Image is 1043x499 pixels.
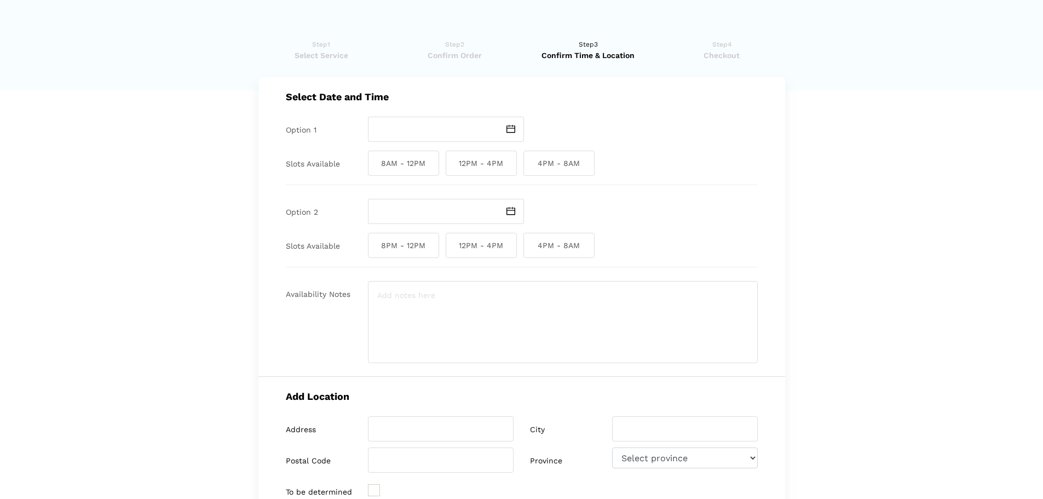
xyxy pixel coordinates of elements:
[286,208,318,217] label: Option 2
[525,50,652,61] span: Confirm Time & Location
[368,151,439,176] span: 8AM - 12PM
[286,425,316,434] label: Address
[286,487,352,497] label: To be determined
[286,391,758,402] h5: Add Location
[258,39,385,61] a: Step1
[530,425,545,434] label: City
[286,290,350,299] label: Availability Notes
[391,50,518,61] span: Confirm Order
[286,159,340,169] label: Slots Available
[446,233,517,258] span: 12PM - 4PM
[530,456,562,466] label: Province
[286,456,331,466] label: Postal Code
[391,39,518,61] a: Step2
[659,50,785,61] span: Checkout
[659,39,785,61] a: Step4
[286,91,758,102] h5: Select Date and Time
[368,233,439,258] span: 8PM - 12PM
[258,50,385,61] span: Select Service
[523,151,595,176] span: 4PM - 8AM
[525,39,652,61] a: Step3
[523,233,595,258] span: 4PM - 8AM
[446,151,517,176] span: 12PM - 4PM
[286,125,316,135] label: Option 1
[286,242,340,251] label: Slots Available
